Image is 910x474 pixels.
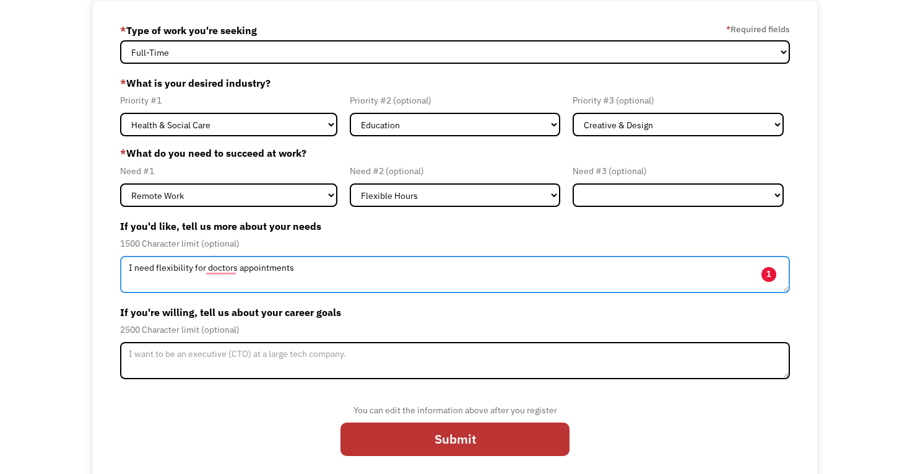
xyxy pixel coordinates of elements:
div: 1500 Character limit (optional) [120,236,790,251]
label: If you'd like, tell us more about your needs [120,216,790,236]
form: Member-Update-Form-Step2 [120,20,790,465]
div: You can edit the information above after you register [340,403,570,418]
div: 2500 Character limit (optional) [120,322,790,337]
div: Priority #1 [120,93,337,108]
div: Need #1 [120,164,337,178]
label: What is your desired industry? [120,73,790,93]
label: Type of work you're seeking [120,20,257,40]
div: Need #2 (optional) [350,164,561,178]
label: What do you need to succeed at work? [120,146,790,160]
div: Priority #2 (optional) [350,93,561,108]
div: Priority #3 (optional) [573,93,784,108]
label: If you're willing, tell us about your career goals [120,302,790,322]
input: Submit [340,423,570,457]
div: Need #3 (optional) [573,164,784,178]
label: Required fields [726,22,790,37]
